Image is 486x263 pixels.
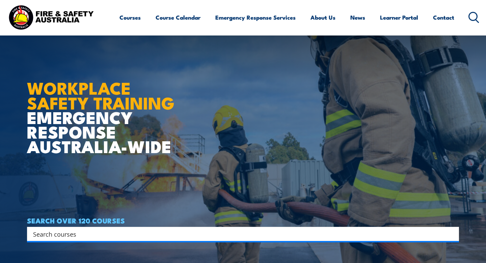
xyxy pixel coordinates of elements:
[33,229,444,239] input: Search input
[156,8,200,26] a: Course Calendar
[380,8,418,26] a: Learner Portal
[350,8,365,26] a: News
[447,229,457,239] button: Search magnifier button
[215,8,296,26] a: Emergency Response Services
[119,8,141,26] a: Courses
[433,8,454,26] a: Contact
[27,74,174,115] strong: WORKPLACE SAFETY TRAINING
[27,217,459,224] h4: SEARCH OVER 120 COURSES
[27,63,192,153] h1: EMERGENCY RESPONSE AUSTRALIA-WIDE
[34,229,446,239] form: Search form
[310,8,335,26] a: About Us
